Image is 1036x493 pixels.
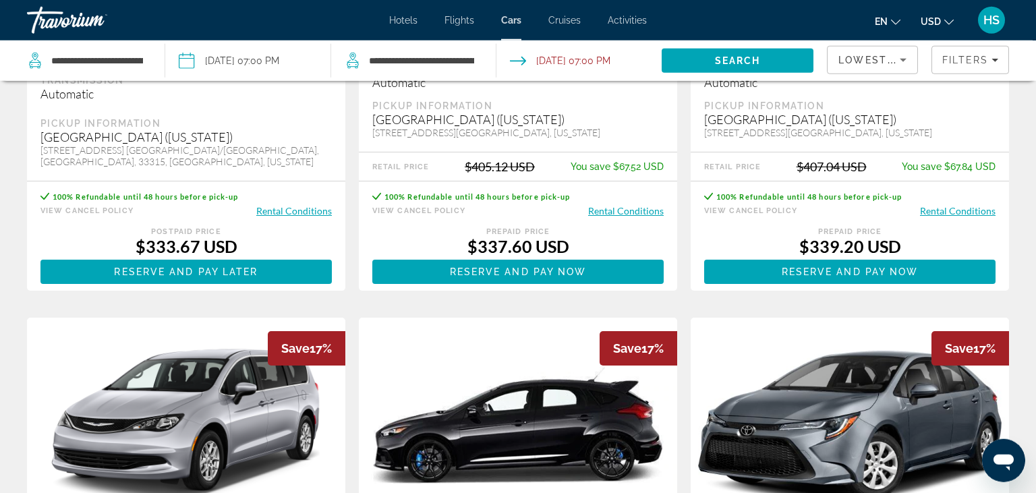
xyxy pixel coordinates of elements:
button: Change language [875,11,900,31]
div: Pickup Information [372,100,664,112]
input: Search pickup location [50,51,144,71]
span: 100% Refundable until 48 hours before pick-up [384,192,571,201]
div: [STREET_ADDRESS][GEOGRAPHIC_DATA], [US_STATE] [372,127,664,138]
div: Retail Price [704,163,761,171]
div: $67.52 USD [571,161,664,172]
div: $337.60 USD [372,236,664,256]
span: Search [715,55,761,66]
div: [STREET_ADDRESS][GEOGRAPHIC_DATA], [US_STATE] [704,127,996,138]
button: Rental Conditions [920,204,996,217]
iframe: Button to launch messaging window [982,439,1025,482]
span: en [875,16,888,27]
span: HS [983,13,1000,27]
div: Pickup Information [704,100,996,112]
div: Retail Price [372,163,429,171]
div: 17% [931,331,1009,366]
a: Hotels [389,15,418,26]
button: Reserve and pay now [704,260,996,284]
button: Filters [931,46,1009,74]
button: User Menu [974,6,1009,34]
div: $333.67 USD [40,236,332,256]
button: Reserve and pay later [40,260,332,284]
span: Reserve and pay now [782,266,919,277]
div: [GEOGRAPHIC_DATA] ([US_STATE]) [40,129,332,144]
a: Cruises [548,15,581,26]
div: Prepaid Price [704,227,996,236]
span: Reserve and pay later [114,266,258,277]
a: Flights [444,15,474,26]
a: Travorium [27,3,162,38]
a: Activities [608,15,647,26]
div: $405.12 USD [465,159,535,174]
span: You save [571,161,610,172]
span: 100% Refundable until 48 hours before pick-up [716,192,902,201]
span: Save [945,341,973,355]
div: Prepaid Price [372,227,664,236]
button: Search [662,49,813,73]
span: USD [921,16,941,27]
div: [GEOGRAPHIC_DATA] ([US_STATE]) [372,112,664,127]
button: View Cancel Policy [372,204,465,217]
button: Open drop-off date and time picker [510,40,610,81]
button: Change currency [921,11,954,31]
div: Automatic [372,75,664,90]
span: Save [281,341,310,355]
button: Rental Conditions [588,204,664,217]
mat-select: Sort by [838,52,906,68]
span: Save [613,341,641,355]
div: 17% [600,331,677,366]
button: View Cancel Policy [40,204,134,217]
button: View Cancel Policy [704,204,797,217]
div: [GEOGRAPHIC_DATA] ([US_STATE]) [704,112,996,127]
div: 17% [268,331,345,366]
span: Reserve and pay now [450,266,587,277]
span: You save [902,161,942,172]
div: Pickup Information [40,117,332,129]
img: Ford Focus or similar [359,361,677,490]
span: 100% Refundable until 48 hours before pick-up [53,192,239,201]
button: Reserve and pay now [372,260,664,284]
button: Pickup date: Oct 08, 2025 07:00 PM [179,40,279,81]
button: Rental Conditions [256,204,332,217]
a: Cars [501,15,521,26]
span: Lowest Price [838,55,925,65]
div: Automatic [40,86,332,101]
div: Automatic [704,75,996,90]
div: $339.20 USD [704,236,996,256]
input: Search dropoff location [368,51,476,71]
span: Filters [942,55,988,65]
div: $67.84 USD [902,161,996,172]
div: $407.04 USD [797,159,867,174]
div: Postpaid Price [40,227,332,236]
div: [STREET_ADDRESS] [GEOGRAPHIC_DATA]/[GEOGRAPHIC_DATA], [GEOGRAPHIC_DATA], 33315, [GEOGRAPHIC_DATA]... [40,144,332,167]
